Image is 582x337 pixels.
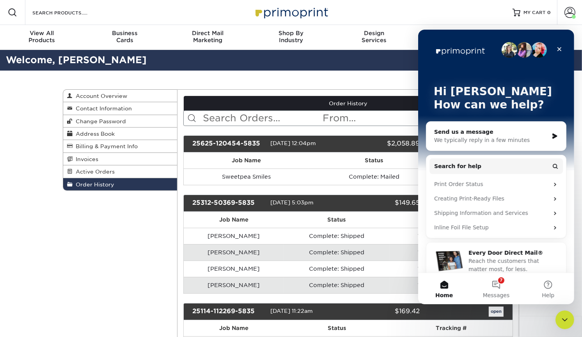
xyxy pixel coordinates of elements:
div: Industry [249,30,332,44]
input: From... [322,111,417,126]
th: Job Name [184,153,309,168]
td: 1Z2A61060394797625 [389,228,513,244]
input: To... [417,111,513,126]
span: Contact Information [73,105,132,112]
td: [PERSON_NAME] [184,244,284,261]
div: Marketing [166,30,249,44]
td: Sweetpea Smiles [184,168,309,185]
a: Order History [184,96,513,111]
img: Primoprint [252,4,330,21]
a: Contact Information [63,102,177,115]
td: [PERSON_NAME] [184,228,284,244]
a: Contact& Support [499,25,582,50]
div: Cards [83,30,166,44]
th: Job Name [184,320,284,336]
span: Shop By [249,30,332,37]
a: Resources& Templates [416,25,499,50]
a: Shop ByIndustry [249,25,332,50]
th: Tracking # [389,212,513,228]
span: Design [333,30,416,37]
td: Complete: Shipped [284,228,390,244]
iframe: Intercom live chat [418,30,574,304]
a: BusinessCards [83,25,166,50]
a: DesignServices [333,25,416,50]
div: $169.42 [342,307,426,317]
span: Invoices [73,156,98,162]
td: [PERSON_NAME] [184,261,284,277]
div: $149.65 [342,198,426,208]
a: Invoices [63,153,177,165]
td: 1Z2A61060394797625 [389,277,513,293]
a: Account Overview [63,90,177,102]
div: 25114-112269-5835 [187,307,270,317]
span: MY CART [523,9,546,16]
div: Services [333,30,416,44]
a: Change Password [63,115,177,128]
span: Account Overview [73,93,127,99]
a: Direct MailMarketing [166,25,249,50]
div: 25625-120454-5835 [187,139,270,149]
iframe: Intercom live chat [555,310,574,329]
span: Change Password [73,118,126,124]
span: Order History [73,181,114,188]
a: Order History [63,178,177,190]
a: open [489,307,504,317]
span: Resources [416,30,499,37]
th: Status [284,320,390,336]
td: 1Z2A61060394797625 [389,261,513,277]
span: Address Book [73,131,115,137]
input: Search Orders... [202,111,322,126]
td: 1Z2A61060394797625 [389,244,513,261]
span: Direct Mail [166,30,249,37]
td: [PERSON_NAME] [184,277,284,293]
th: Status [284,212,390,228]
td: Complete: Mailed [309,168,439,185]
td: Complete: Shipped [284,244,390,261]
span: Business [83,30,166,37]
a: Address Book [63,128,177,140]
a: Billing & Payment Info [63,140,177,153]
th: Job Name [184,212,284,228]
span: [DATE] 12:04pm [270,140,316,146]
span: Active Orders [73,168,115,175]
a: Active Orders [63,165,177,178]
input: SEARCH PRODUCTS..... [32,8,108,17]
div: $2,058.89 [342,139,426,149]
div: 25312-50369-5835 [187,198,270,208]
th: Tracking # [390,320,513,336]
div: & Templates [416,30,499,44]
th: Status [309,153,439,168]
span: 0 [547,10,551,15]
span: [DATE] 5:03pm [270,199,314,206]
td: Complete: Shipped [284,261,390,277]
span: [DATE] 11:22am [270,308,313,314]
td: Complete: Shipped [284,277,390,293]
